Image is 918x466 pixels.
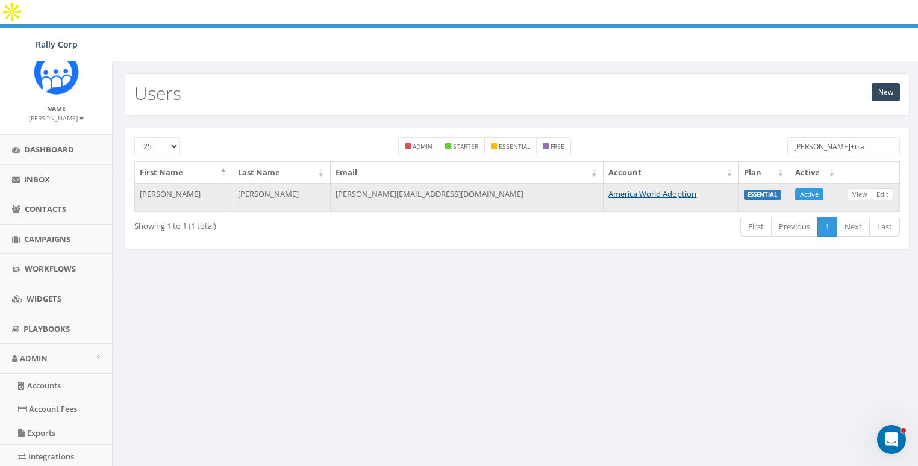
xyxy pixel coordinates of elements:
[134,83,181,103] h2: Users
[36,39,78,50] span: Rally Corp
[29,112,84,123] a: [PERSON_NAME]
[24,144,74,155] span: Dashboard
[24,234,70,244] span: Campaigns
[233,162,331,183] th: Last Name: activate to sort column ascending
[25,263,76,274] span: Workflows
[23,323,70,334] span: Playbooks
[331,183,604,212] td: [PERSON_NAME][EMAIL_ADDRESS][DOMAIN_NAME]
[134,216,443,232] div: Showing 1 to 1 (1 total)
[608,188,696,199] a: America World Adoption
[135,162,233,183] th: First Name: activate to sort column descending
[872,188,893,201] a: Edit
[740,217,772,237] a: First
[27,293,61,304] span: Widgets
[604,162,739,183] th: Account: activate to sort column ascending
[790,162,841,183] th: Active: activate to sort column ascending
[877,425,906,454] iframe: Intercom live chat
[29,114,84,122] small: [PERSON_NAME]
[872,83,900,101] a: New
[817,217,837,237] a: 1
[233,183,331,212] td: [PERSON_NAME]
[744,190,781,200] label: ESSENTIAL
[551,142,564,151] small: free
[34,49,79,95] img: Icon_1.png
[25,203,66,214] span: Contacts
[499,142,530,151] small: essential
[869,217,900,237] a: Last
[47,104,66,113] small: Name
[24,174,50,185] span: Inbox
[848,188,872,201] a: View
[739,162,790,183] th: Plan: activate to sort column ascending
[331,162,604,183] th: Email: activate to sort column ascending
[837,217,870,237] a: Next
[771,217,818,237] a: Previous
[413,142,432,151] small: admin
[795,188,823,201] a: Active
[20,353,48,364] span: Admin
[135,183,233,212] td: [PERSON_NAME]
[787,137,900,155] input: Type to search
[453,142,478,151] small: starter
